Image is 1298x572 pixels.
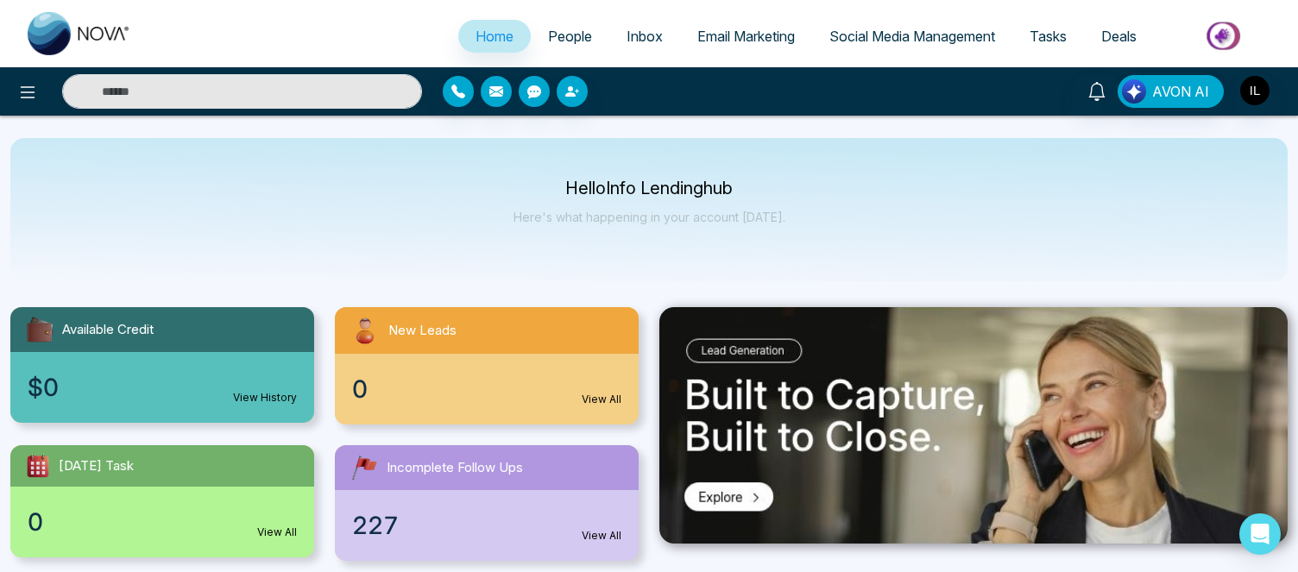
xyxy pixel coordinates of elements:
[627,28,663,45] span: Inbox
[1240,76,1270,105] img: User Avatar
[352,507,399,544] span: 227
[458,20,531,53] a: Home
[1163,16,1288,55] img: Market-place.gif
[1118,75,1224,108] button: AVON AI
[812,20,1012,53] a: Social Media Management
[1122,79,1146,104] img: Lead Flow
[349,452,380,483] img: followUps.svg
[582,528,621,544] a: View All
[548,28,592,45] span: People
[1239,513,1281,555] div: Open Intercom Messenger
[233,390,297,405] a: View History
[388,321,457,341] span: New Leads
[1101,28,1137,45] span: Deals
[257,525,297,540] a: View All
[582,392,621,407] a: View All
[324,445,649,561] a: Incomplete Follow Ups227View All
[1012,20,1084,53] a: Tasks
[531,20,609,53] a: People
[476,28,514,45] span: Home
[59,456,134,476] span: [DATE] Task
[387,458,523,478] span: Incomplete Follow Ups
[62,320,154,340] span: Available Credit
[28,369,59,405] span: $0
[24,314,55,345] img: availableCredit.svg
[609,20,680,53] a: Inbox
[28,12,131,55] img: Nova CRM Logo
[514,210,785,224] p: Here's what happening in your account [DATE].
[680,20,812,53] a: Email Marketing
[514,181,785,196] p: Hello Info Lendinghub
[829,28,995,45] span: Social Media Management
[1152,81,1209,102] span: AVON AI
[349,314,381,347] img: newLeads.svg
[659,307,1288,544] img: .
[28,504,43,540] span: 0
[1084,20,1154,53] a: Deals
[352,371,368,407] span: 0
[324,307,649,424] a: New Leads0View All
[1030,28,1067,45] span: Tasks
[697,28,795,45] span: Email Marketing
[24,452,52,480] img: todayTask.svg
